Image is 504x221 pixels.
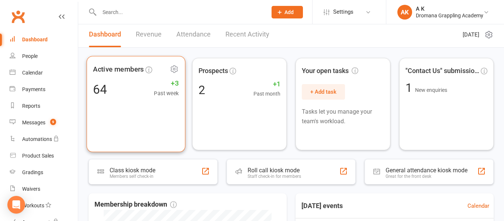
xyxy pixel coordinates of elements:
[176,22,211,47] a: Attendance
[405,66,480,76] span: "Contact Us" submissions
[386,167,467,174] div: General attendance kiosk mode
[22,153,54,159] div: Product Sales
[248,174,301,179] div: Staff check-in for members
[110,174,155,179] div: Members self check-in
[22,70,43,76] div: Calendar
[416,12,483,19] div: Dromana Grappling Academy
[253,90,280,98] span: Past month
[199,84,205,96] div: 2
[248,167,301,174] div: Roll call kiosk mode
[302,84,345,100] button: + Add task
[22,169,43,175] div: Gradings
[93,83,107,95] div: 64
[397,5,412,20] div: AK
[10,65,78,81] a: Calendar
[10,114,78,131] a: Messages 9
[93,64,144,75] span: Active members
[22,53,38,59] div: People
[10,31,78,48] a: Dashboard
[10,197,78,214] a: Workouts
[22,37,48,42] div: Dashboard
[10,81,78,98] a: Payments
[253,79,280,90] span: +1
[154,78,179,89] span: +3
[22,203,44,208] div: Workouts
[50,119,56,125] span: 9
[415,87,447,93] span: New enquiries
[296,199,349,213] h3: [DATE] events
[10,98,78,114] a: Reports
[89,22,121,47] a: Dashboard
[110,167,155,174] div: Class kiosk mode
[225,22,269,47] a: Recent Activity
[22,136,52,142] div: Automations
[463,30,479,39] span: [DATE]
[10,181,78,197] a: Waivers
[136,22,162,47] a: Revenue
[154,89,179,97] span: Past week
[10,48,78,65] a: People
[10,131,78,148] a: Automations
[302,107,384,126] p: Tasks let you manage your team's workload.
[22,186,40,192] div: Waivers
[386,174,467,179] div: Great for the front desk
[10,164,78,181] a: Gradings
[405,81,415,95] span: 1
[9,7,27,26] a: Clubworx
[333,4,353,20] span: Settings
[199,66,228,76] span: Prospects
[94,199,177,210] span: Membership breakdown
[284,9,294,15] span: Add
[22,120,45,125] div: Messages
[7,196,25,214] div: Open Intercom Messenger
[22,86,45,92] div: Payments
[10,148,78,164] a: Product Sales
[302,66,358,76] span: Your open tasks
[416,6,483,12] div: A K
[272,6,303,18] button: Add
[97,7,262,17] input: Search...
[467,201,489,210] a: Calendar
[22,103,40,109] div: Reports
